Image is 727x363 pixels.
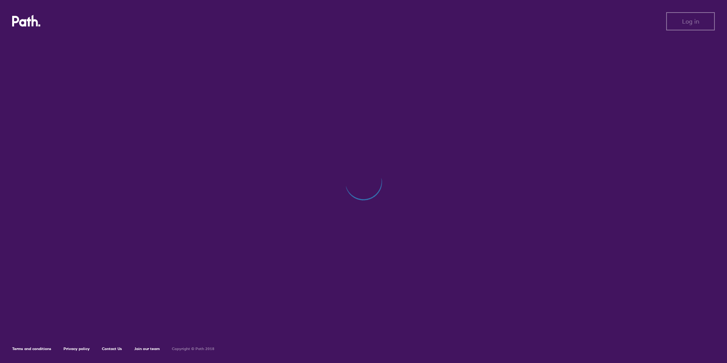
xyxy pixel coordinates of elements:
[12,346,51,351] a: Terms and conditions
[102,346,122,351] a: Contact Us
[666,12,715,30] button: Log in
[134,346,160,351] a: Join our team
[682,18,699,25] span: Log in
[63,346,90,351] a: Privacy policy
[172,347,214,351] h6: Copyright © Path 2018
